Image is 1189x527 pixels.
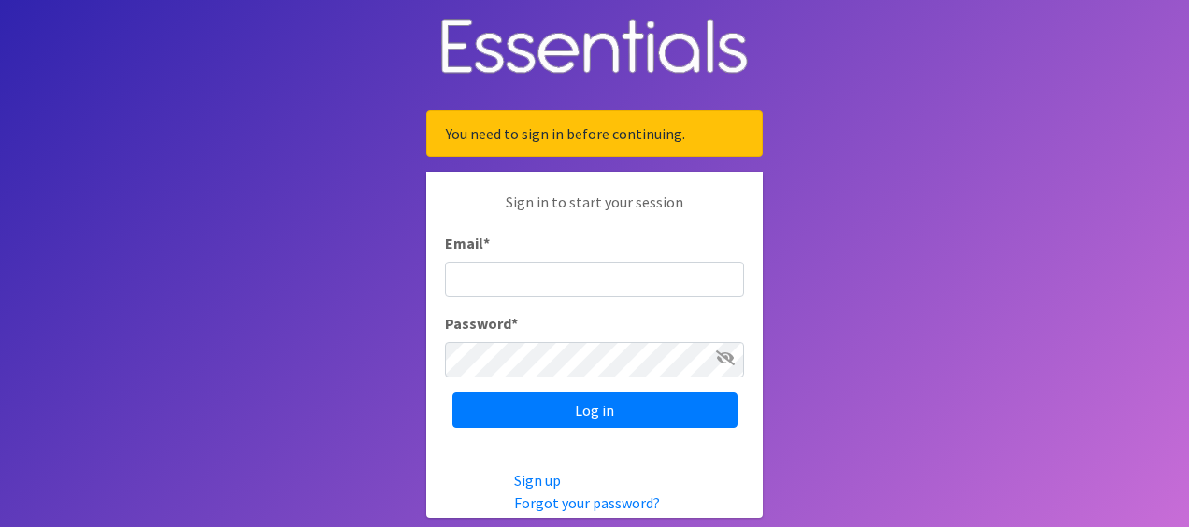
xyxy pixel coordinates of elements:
div: You need to sign in before continuing. [426,110,763,157]
a: Sign up [514,471,561,490]
label: Password [445,312,518,335]
input: Log in [452,392,738,428]
p: Sign in to start your session [445,191,744,232]
a: Forgot your password? [514,493,660,512]
label: Email [445,232,490,254]
abbr: required [483,234,490,252]
abbr: required [511,314,518,333]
